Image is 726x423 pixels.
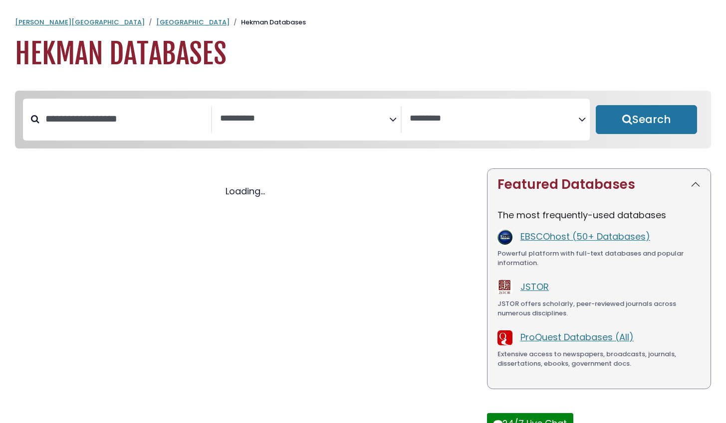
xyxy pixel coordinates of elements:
a: ProQuest Databases (All) [520,331,634,343]
a: EBSCOhost (50+ Databases) [520,230,650,243]
li: Hekman Databases [230,17,306,27]
button: Featured Databases [487,169,711,200]
div: Powerful platform with full-text databases and popular information. [497,249,701,268]
nav: breadcrumb [15,17,711,27]
a: [GEOGRAPHIC_DATA] [156,17,230,27]
a: JSTOR [520,281,549,293]
textarea: Search [410,114,578,124]
p: The most frequently-used databases [497,208,701,222]
textarea: Search [220,114,389,124]
input: Search database by title or keyword [39,111,211,127]
button: Submit for Search Results [596,105,697,134]
nav: Search filters [15,91,711,148]
a: [PERSON_NAME][GEOGRAPHIC_DATA] [15,17,145,27]
h1: Hekman Databases [15,37,711,71]
div: Loading... [15,184,475,198]
div: Extensive access to newspapers, broadcasts, journals, dissertations, ebooks, government docs. [497,349,701,369]
div: JSTOR offers scholarly, peer-reviewed journals across numerous disciplines. [497,299,701,318]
